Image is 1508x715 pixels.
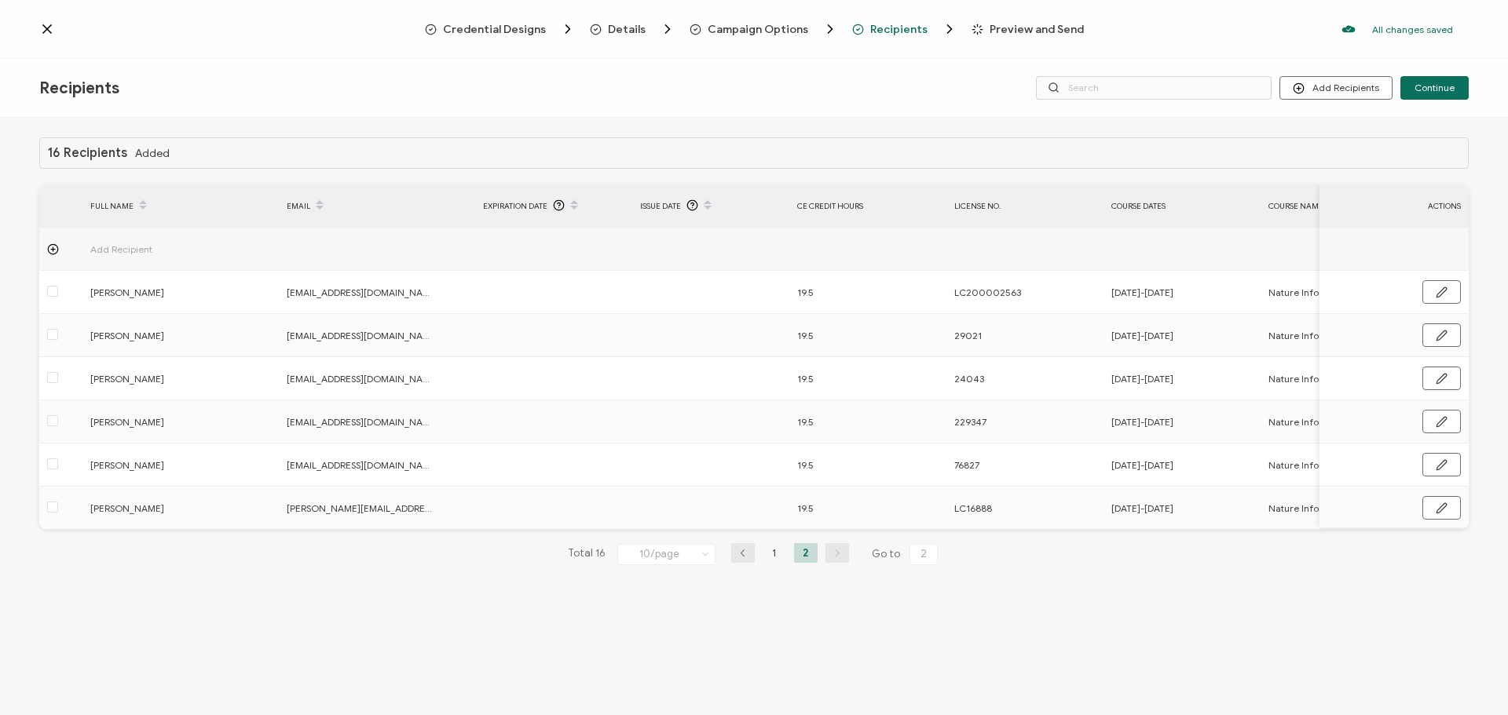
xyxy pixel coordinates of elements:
[852,21,957,37] span: Recipients
[1268,413,1382,431] span: Nature Informed Therapy
[90,413,240,431] span: [PERSON_NAME]
[90,283,240,301] span: [PERSON_NAME]
[90,370,240,388] span: [PERSON_NAME]
[797,499,814,517] span: 19.5
[1268,456,1382,474] span: Nature Informed Therapy
[590,21,675,37] span: Details
[797,370,814,388] span: 19.5
[1429,640,1508,715] iframe: Chat Widget
[568,543,606,565] span: Total 16
[617,544,716,565] input: Select
[90,499,240,517] span: [PERSON_NAME]
[287,370,436,388] span: [EMAIL_ADDRESS][DOMAIN_NAME]
[954,283,1021,301] span: LC200002563
[789,197,946,215] div: CE Credit Hours
[1111,456,1173,474] span: [DATE]-[DATE]
[90,240,240,258] span: Add Recipient
[797,283,814,301] span: 19.5
[48,146,127,160] h1: 16 Recipients
[763,543,786,563] li: 1
[1111,283,1173,301] span: [DATE]-[DATE]
[1319,197,1469,215] div: ACTIONS
[872,543,941,565] span: Go to
[797,456,814,474] span: 19.5
[1268,499,1382,517] span: Nature Informed Therapy
[954,370,984,388] span: 24043
[870,24,928,35] span: Recipients
[954,456,979,474] span: 76827
[1372,24,1453,35] p: All changes saved
[1279,76,1393,100] button: Add Recipients
[287,456,436,474] span: [EMAIL_ADDRESS][DOMAIN_NAME]
[954,499,992,517] span: LC16888
[287,326,436,345] span: [EMAIL_ADDRESS][DOMAIN_NAME]
[608,24,646,35] span: Details
[1415,83,1455,93] span: Continue
[1268,283,1382,301] span: Nature Informed Therapy
[954,326,982,345] span: 29021
[1268,326,1382,345] span: Nature Informed Therapy
[1111,370,1173,388] span: [DATE]-[DATE]
[1111,413,1173,431] span: [DATE]-[DATE]
[954,413,986,431] span: 229347
[1400,76,1469,100] button: Continue
[708,24,808,35] span: Campaign Options
[640,197,681,215] span: Issue Date
[279,192,475,219] div: EMAIL
[1261,197,1418,215] div: Course Name
[287,499,436,517] span: [PERSON_NAME][EMAIL_ADDRESS][DOMAIN_NAME]
[972,24,1084,35] span: Preview and Send
[425,21,576,37] span: Credential Designs
[39,78,119,98] span: Recipients
[1104,197,1261,215] div: Course Dates
[287,413,436,431] span: [EMAIL_ADDRESS][DOMAIN_NAME]
[443,24,546,35] span: Credential Designs
[425,21,1084,37] div: Breadcrumb
[287,283,436,301] span: [EMAIL_ADDRESS][DOMAIN_NAME]
[1111,499,1173,517] span: [DATE]-[DATE]
[82,192,279,219] div: FULL NAME
[483,197,547,215] span: Expiration Date
[1111,326,1173,345] span: [DATE]-[DATE]
[946,197,1104,215] div: License No.
[90,456,240,474] span: [PERSON_NAME]
[990,24,1084,35] span: Preview and Send
[797,326,814,345] span: 19.5
[797,413,814,431] span: 19.5
[90,326,240,345] span: [PERSON_NAME]
[1268,370,1382,388] span: Nature Informed Therapy
[135,148,170,159] span: Added
[794,543,818,563] li: 2
[1036,76,1272,100] input: Search
[690,21,838,37] span: Campaign Options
